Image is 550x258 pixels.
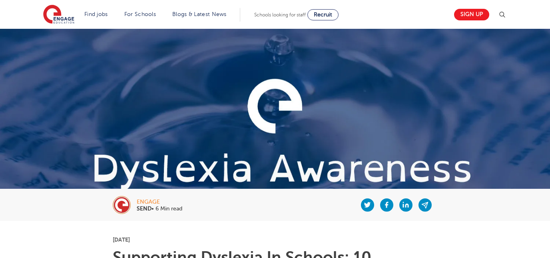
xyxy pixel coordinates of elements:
[307,9,339,20] a: Recruit
[124,11,156,17] a: For Schools
[84,11,108,17] a: Find jobs
[137,206,182,212] p: • 6 Min read
[113,237,438,242] p: [DATE]
[314,12,332,18] span: Recruit
[43,5,74,25] img: Engage Education
[454,9,489,20] a: Sign up
[254,12,306,18] span: Schools looking for staff
[137,199,182,205] div: engage
[137,206,151,212] b: SEND
[172,11,227,17] a: Blogs & Latest News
